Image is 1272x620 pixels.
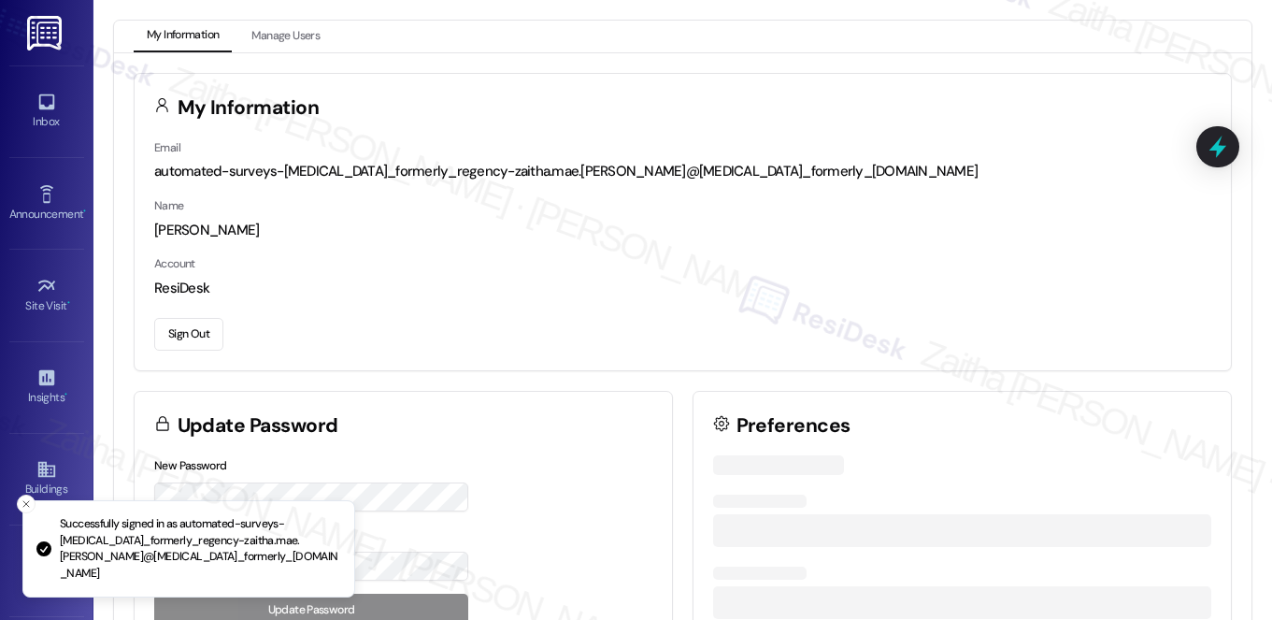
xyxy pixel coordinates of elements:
button: Manage Users [238,21,333,52]
a: Site Visit • [9,270,84,321]
button: Sign Out [154,318,223,351]
h3: Update Password [178,416,338,436]
h3: My Information [178,98,320,118]
span: • [64,388,67,401]
h3: Preferences [736,416,850,436]
button: Close toast [17,495,36,513]
label: Name [154,198,184,213]
a: Insights • [9,362,84,412]
div: ResiDesk [154,279,1211,298]
a: Inbox [9,86,84,137]
a: Buildings [9,454,84,504]
img: ResiDesk Logo [27,16,65,50]
a: Leads [9,546,84,597]
span: • [67,296,70,310]
label: Email [154,140,180,155]
label: Account [154,256,195,271]
div: automated-surveys-[MEDICAL_DATA]_formerly_regency-zaitha.mae.[PERSON_NAME]@[MEDICAL_DATA]_formerl... [154,162,1211,181]
span: • [83,205,86,218]
button: My Information [134,21,232,52]
label: New Password [154,458,227,473]
p: Successfully signed in as automated-surveys-[MEDICAL_DATA]_formerly_regency-zaitha.mae.[PERSON_NA... [60,516,339,582]
div: [PERSON_NAME] [154,221,1211,240]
